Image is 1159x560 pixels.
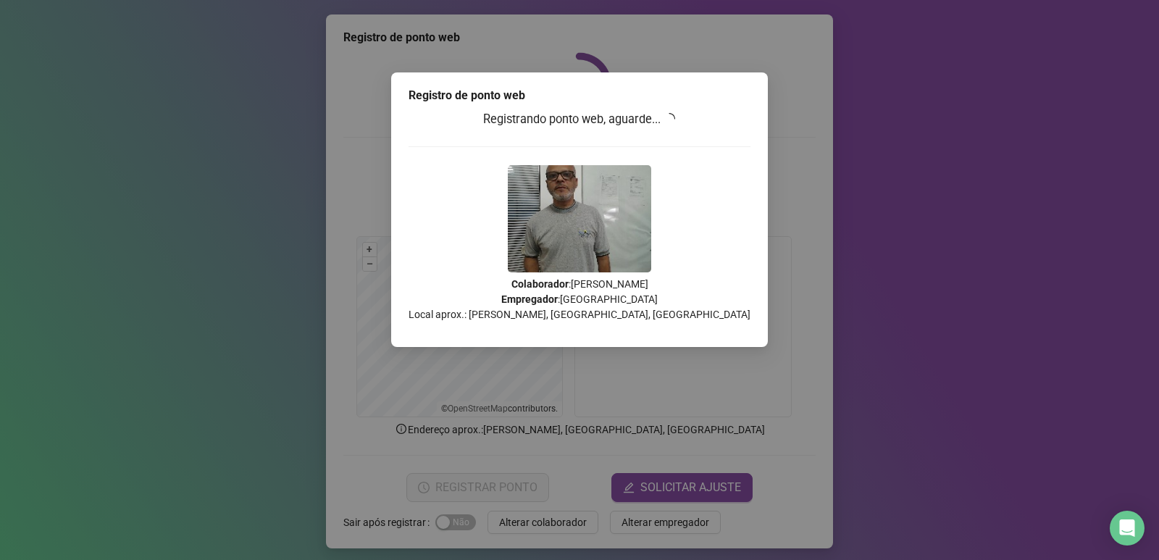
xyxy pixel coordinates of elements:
[409,110,750,129] h3: Registrando ponto web, aguarde...
[508,165,651,272] img: 2Q==
[409,87,750,104] div: Registro de ponto web
[501,293,558,305] strong: Empregador
[1110,511,1145,546] div: Open Intercom Messenger
[409,277,750,322] p: : [PERSON_NAME] : [GEOGRAPHIC_DATA] Local aprox.: [PERSON_NAME], [GEOGRAPHIC_DATA], [GEOGRAPHIC_D...
[511,278,569,290] strong: Colaborador
[662,111,678,127] span: loading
